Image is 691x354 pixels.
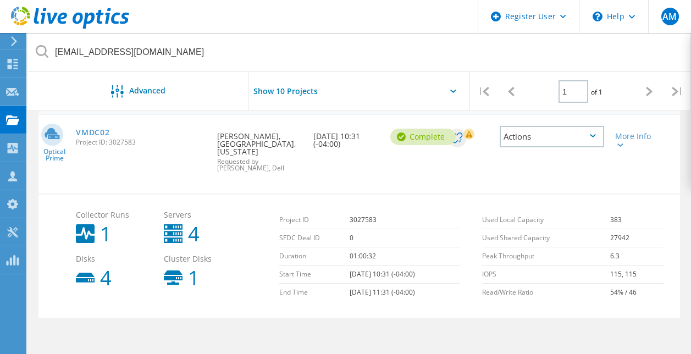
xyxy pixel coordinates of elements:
[350,229,460,247] td: 0
[610,265,664,284] td: 115, 115
[279,229,350,247] td: SFDC Deal ID
[482,284,610,302] td: Read/Write Ratio
[164,255,241,263] span: Cluster Disks
[279,284,350,302] td: End Time
[500,126,604,147] div: Actions
[188,224,200,244] b: 4
[610,211,664,229] td: 383
[164,211,241,219] span: Servers
[610,247,664,265] td: 6.3
[482,229,610,247] td: Used Shared Capacity
[664,72,691,111] div: |
[217,158,302,172] span: Requested by [PERSON_NAME], Dell
[390,129,456,145] div: Complete
[279,265,350,284] td: Start Time
[129,87,165,95] span: Advanced
[350,284,460,302] td: [DATE] 11:31 (-04:00)
[350,247,460,265] td: 01:00:32
[593,12,602,21] svg: \n
[350,211,460,229] td: 3027583
[591,87,602,97] span: of 1
[350,265,460,284] td: [DATE] 10:31 (-04:00)
[76,255,153,263] span: Disks
[470,72,497,111] div: |
[76,211,153,219] span: Collector Runs
[76,139,206,146] span: Project ID: 3027583
[188,268,200,288] b: 1
[662,12,677,21] span: AM
[279,247,350,265] td: Duration
[212,115,308,182] div: [PERSON_NAME], [GEOGRAPHIC_DATA], [US_STATE]
[610,229,664,247] td: 27942
[615,132,655,148] div: More Info
[38,148,70,162] span: Optical Prime
[100,268,112,288] b: 4
[308,115,385,159] div: [DATE] 10:31 (-04:00)
[279,211,350,229] td: Project ID
[11,23,129,31] a: Live Optics Dashboard
[482,265,610,284] td: IOPS
[100,224,112,244] b: 1
[610,284,664,302] td: 54% / 46
[482,211,610,229] td: Used Local Capacity
[482,247,610,265] td: Peak Throughput
[76,129,109,136] a: VMDC02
